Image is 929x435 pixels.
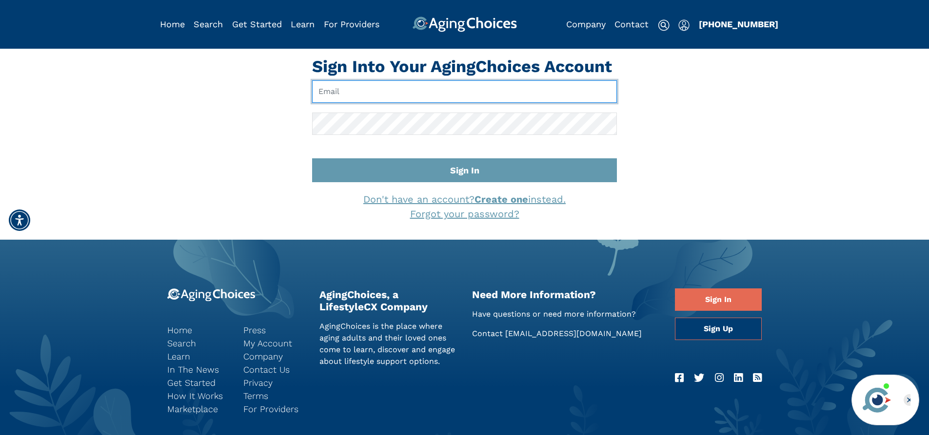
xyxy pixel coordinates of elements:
[167,288,256,302] img: 9-logo.svg
[9,209,30,231] div: Accessibility Menu
[904,394,915,406] div: Close
[194,17,223,32] div: Popover trigger
[291,19,315,29] a: Learn
[243,323,305,337] a: Press
[167,389,229,402] a: How It Works
[860,383,893,416] img: avatar
[312,113,617,135] input: Password
[243,337,305,350] a: My Account
[472,288,661,301] h2: Need More Information?
[734,370,743,386] a: LinkedIn
[474,193,528,205] strong: Create one
[312,158,617,182] button: Sign In
[232,19,282,29] a: Get Started
[312,57,617,76] h1: Sign Into Your AgingChoices Account
[363,193,566,205] a: Don't have an account?Create oneinstead.
[160,19,185,29] a: Home
[753,370,762,386] a: RSS Feed
[167,363,229,376] a: In The News
[312,80,617,103] input: Email
[699,19,778,29] a: [PHONE_NUMBER]
[412,17,516,32] img: AgingChoices
[678,17,690,32] div: Popover trigger
[167,323,229,337] a: Home
[243,402,305,416] a: For Providers
[319,288,457,313] h2: AgingChoices, a LifestyleCX Company
[410,208,519,220] a: Forgot your password?
[675,370,684,386] a: Facebook
[243,389,305,402] a: Terms
[614,19,649,29] a: Contact
[505,329,642,338] a: [EMAIL_ADDRESS][DOMAIN_NAME]
[675,288,762,311] a: Sign In
[167,402,229,416] a: Marketplace
[566,19,606,29] a: Company
[243,363,305,376] a: Contact Us
[319,321,457,367] p: AgingChoices is the place where aging adults and their loved ones come to learn, discover and eng...
[194,19,223,29] a: Search
[324,19,379,29] a: For Providers
[243,376,305,389] a: Privacy
[167,350,229,363] a: Learn
[472,308,661,320] p: Have questions or need more information?
[167,376,229,389] a: Get Started
[715,370,724,386] a: Instagram
[675,318,762,340] a: Sign Up
[694,370,704,386] a: Twitter
[658,19,670,31] img: search-icon.svg
[167,337,229,350] a: Search
[243,350,305,363] a: Company
[472,328,661,340] p: Contact
[678,19,690,31] img: user-icon.svg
